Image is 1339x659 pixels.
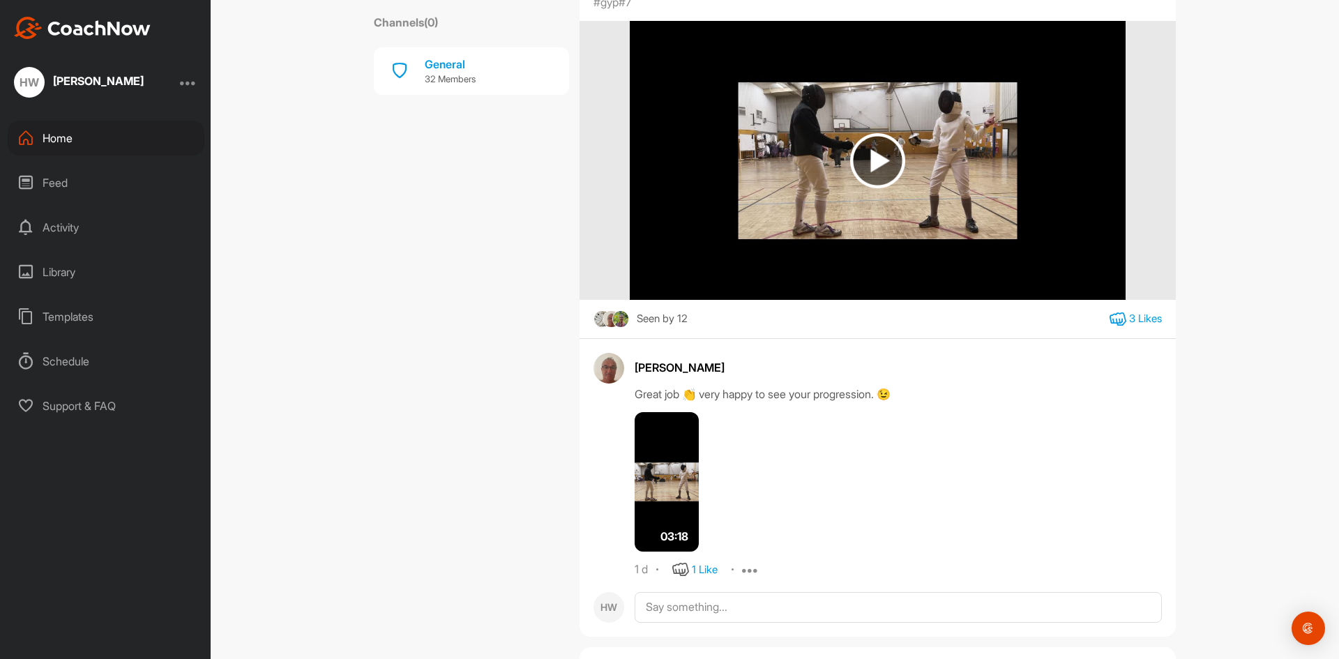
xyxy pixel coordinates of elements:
img: play [850,133,905,188]
img: square_0d57227ff4e5b3e8594987d7c94b91ce.jpg [612,310,630,328]
span: 03:18 [660,528,688,545]
div: General [425,56,476,73]
div: 1 d [635,563,648,577]
div: Seen by 12 [637,310,688,328]
div: Schedule [8,344,204,379]
p: 32 Members [425,73,476,86]
div: Activity [8,210,204,245]
div: [PERSON_NAME] [635,359,1162,376]
div: Open Intercom Messenger [1292,612,1325,645]
div: HW [593,592,624,623]
div: Library [8,255,204,289]
img: avatar [593,353,624,384]
img: CoachNow [14,17,151,39]
div: 3 Likes [1129,311,1162,327]
div: Great job 👏 very happy to see your progression. 😉 [635,386,1162,402]
img: square_d5d5b10408b5f15aeafe490ab2239331.jpg [593,310,611,328]
div: [PERSON_NAME] [53,75,144,86]
img: square_4c7b22433a1aa4a641171a1f55e32c04.jpg [603,310,620,328]
div: HW [14,67,45,98]
div: Home [8,121,204,156]
div: Support & FAQ [8,388,204,423]
img: media [635,412,699,552]
div: Templates [8,299,204,334]
div: 1 Like [692,562,718,578]
label: Channels ( 0 ) [374,14,438,31]
div: Feed [8,165,204,200]
img: media [630,21,1126,300]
